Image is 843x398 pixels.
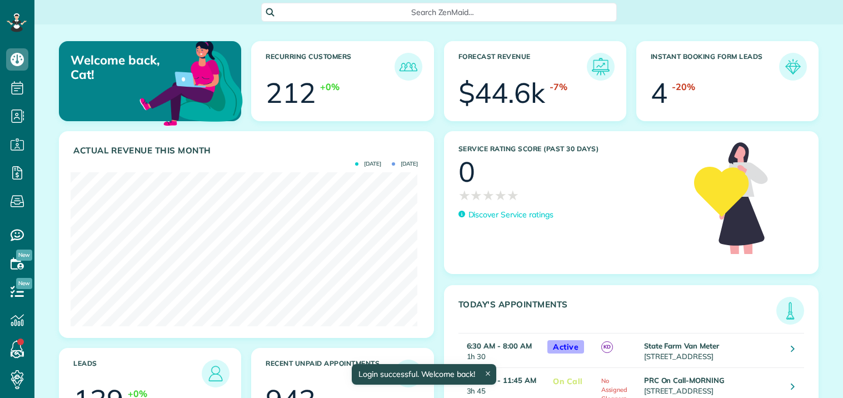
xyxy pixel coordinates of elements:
[470,186,482,205] span: ★
[266,360,394,387] h3: Recent unpaid appointments
[590,56,612,78] img: icon_forecast_revenue-8c13a41c7ed35a8dcfafea3cbb826a0462acb37728057bba2d056411b612bbbe.png
[495,186,507,205] span: ★
[458,209,553,221] a: Discover Service ratings
[204,362,227,385] img: icon_leads-1bed01f49abd5b7fead27621c3d59655bb73ed531f8eeb49469d10e621d6b896.png
[550,81,567,93] div: -7%
[137,28,245,136] img: dashboard_welcome-42a62b7d889689a78055ac9021e634bf52bae3f8056760290aed330b23ab8690.png
[266,53,394,81] h3: Recurring Customers
[641,333,783,367] td: [STREET_ADDRESS]
[644,341,719,350] strong: State Farm Van Meter
[397,56,420,78] img: icon_recurring_customers-cf858462ba22bcd05b5a5880d41d6543d210077de5bb9ebc9590e49fd87d84ed.png
[352,364,496,385] div: Login successful. Welcome back!
[467,341,532,350] strong: 6:30 AM - 8:00 AM
[458,79,546,107] div: $44.6k
[779,300,801,322] img: icon_todays_appointments-901f7ab196bb0bea1936b74009e4eb5ffbc2d2711fa7634e0d609ed5ef32b18b.png
[458,145,684,153] h3: Service Rating score (past 30 days)
[73,146,422,156] h3: Actual Revenue this month
[467,376,536,385] strong: 8:00 AM - 11:45 AM
[458,333,542,367] td: 1h 30
[392,161,418,167] span: [DATE]
[601,341,613,353] span: KD
[644,376,725,385] strong: PRC On Call-MORNING
[547,375,588,389] span: On Call
[458,158,475,186] div: 0
[266,79,316,107] div: 212
[672,81,695,93] div: -20%
[71,53,182,82] p: Welcome back, Cat!
[468,209,553,221] p: Discover Service ratings
[651,79,667,107] div: 4
[458,300,777,325] h3: Today's Appointments
[507,186,519,205] span: ★
[458,53,587,81] h3: Forecast Revenue
[458,186,471,205] span: ★
[16,278,32,289] span: New
[73,360,202,387] h3: Leads
[397,362,420,385] img: icon_unpaid_appointments-47b8ce3997adf2238b356f14209ab4cced10bd1f174958f3ca8f1d0dd7fffeee.png
[482,186,495,205] span: ★
[651,53,779,81] h3: Instant Booking Form Leads
[547,340,584,354] span: Active
[355,161,381,167] span: [DATE]
[320,81,340,93] div: +0%
[16,250,32,261] span: New
[782,56,804,78] img: icon_form_leads-04211a6a04a5b2264e4ee56bc0799ec3eb69b7e499cbb523a139df1d13a81ae0.png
